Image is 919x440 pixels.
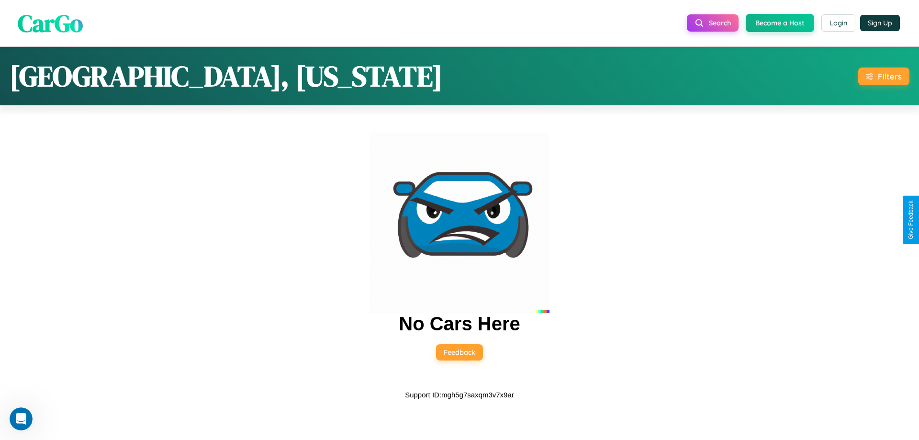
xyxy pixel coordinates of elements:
button: Become a Host [746,14,814,32]
button: Search [687,14,739,32]
h2: No Cars Here [399,313,520,335]
button: Filters [858,68,909,85]
span: CarGo [18,6,83,39]
div: Filters [878,71,902,81]
iframe: Intercom live chat [10,407,33,430]
h1: [GEOGRAPHIC_DATA], [US_STATE] [10,56,443,96]
button: Feedback [436,344,483,361]
span: Search [709,19,731,27]
p: Support ID: mgh5g7saxqm3v7x9ar [405,388,514,401]
div: Give Feedback [908,201,914,239]
img: car [370,133,549,313]
button: Sign Up [860,15,900,31]
button: Login [821,14,855,32]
